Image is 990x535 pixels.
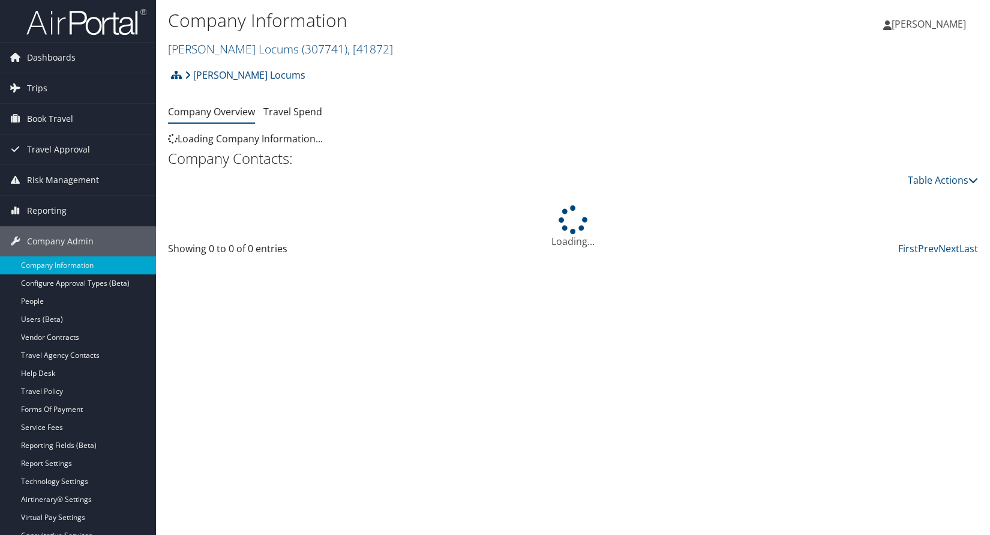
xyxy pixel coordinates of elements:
[168,205,978,249] div: Loading...
[347,41,393,57] span: , [ 41872 ]
[27,104,73,134] span: Book Travel
[168,41,393,57] a: [PERSON_NAME] Locums
[27,135,90,165] span: Travel Approval
[26,8,146,36] img: airportal-logo.png
[27,196,67,226] span: Reporting
[938,242,959,255] a: Next
[168,8,708,33] h1: Company Information
[27,73,47,103] span: Trips
[263,105,322,118] a: Travel Spend
[168,105,255,118] a: Company Overview
[27,165,99,195] span: Risk Management
[168,241,357,262] div: Showing 0 to 0 of 0 entries
[168,148,978,169] h2: Company Contacts:
[27,226,94,256] span: Company Admin
[908,174,978,187] a: Table Actions
[883,6,978,42] a: [PERSON_NAME]
[185,63,305,87] a: [PERSON_NAME] Locums
[892,17,966,31] span: [PERSON_NAME]
[918,242,938,255] a: Prev
[959,242,978,255] a: Last
[302,41,347,57] span: ( 307741 )
[27,43,76,73] span: Dashboards
[168,132,323,145] span: Loading Company Information...
[898,242,918,255] a: First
